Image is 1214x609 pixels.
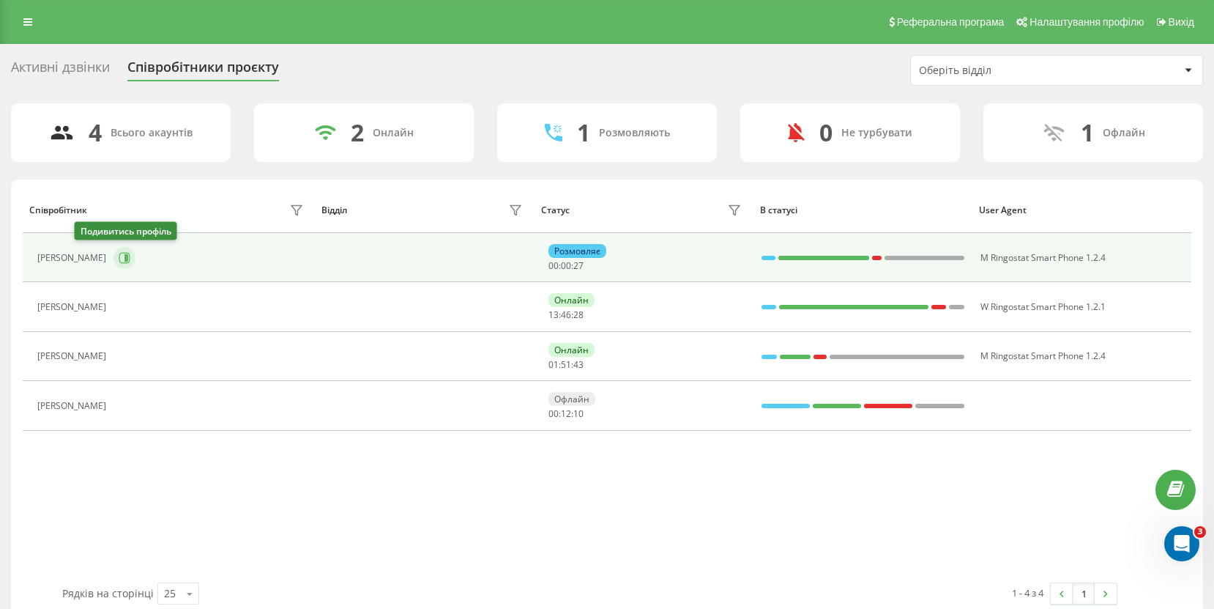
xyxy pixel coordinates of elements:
[573,259,584,272] span: 27
[548,259,559,272] span: 00
[980,350,1106,362] span: M Ringostat Smart Phone 1.2.4
[29,205,87,215] div: Співробітник
[548,409,584,419] div: : :
[561,309,571,321] span: 46
[351,119,364,147] div: 2
[1073,583,1095,604] a: 1
[62,586,154,600] span: Рядків на сторінці
[548,244,606,258] div: Розмовляє
[89,119,102,147] div: 4
[548,343,595,357] div: Онлайн
[548,407,559,420] span: 00
[548,360,584,370] div: : :
[548,358,559,371] span: 01
[561,259,571,272] span: 00
[919,64,1094,77] div: Оберіть відділ
[548,310,584,320] div: : :
[11,59,110,82] div: Активні дзвінки
[37,302,110,312] div: [PERSON_NAME]
[561,358,571,371] span: 51
[127,59,279,82] div: Співробітники проєкту
[897,16,1005,28] span: Реферальна програма
[548,309,559,321] span: 13
[37,351,110,361] div: [PERSON_NAME]
[37,401,110,411] div: [PERSON_NAME]
[548,293,595,307] div: Онлайн
[573,407,584,420] span: 10
[1169,16,1194,28] span: Вихід
[1103,127,1145,139] div: Офлайн
[164,586,176,601] div: 25
[37,253,110,263] div: [PERSON_NAME]
[1029,16,1144,28] span: Налаштування профілю
[819,119,833,147] div: 0
[573,309,584,321] span: 28
[1012,586,1043,600] div: 1 - 4 з 4
[561,407,571,420] span: 12
[980,251,1106,264] span: M Ringostat Smart Phone 1.2.4
[979,205,1184,215] div: User Agent
[1164,526,1199,561] iframe: Intercom live chat
[760,205,965,215] div: В статусі
[541,205,570,215] div: Статус
[75,222,177,240] div: Подивитись профіль
[980,300,1106,313] span: W Ringostat Smart Phone 1.2.1
[841,127,912,139] div: Не турбувати
[573,358,584,371] span: 43
[321,205,347,215] div: Відділ
[548,261,584,271] div: : :
[548,392,595,406] div: Офлайн
[1081,119,1094,147] div: 1
[111,127,193,139] div: Всього акаунтів
[577,119,590,147] div: 1
[599,127,670,139] div: Розмовляють
[1194,526,1206,538] span: 3
[373,127,414,139] div: Онлайн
